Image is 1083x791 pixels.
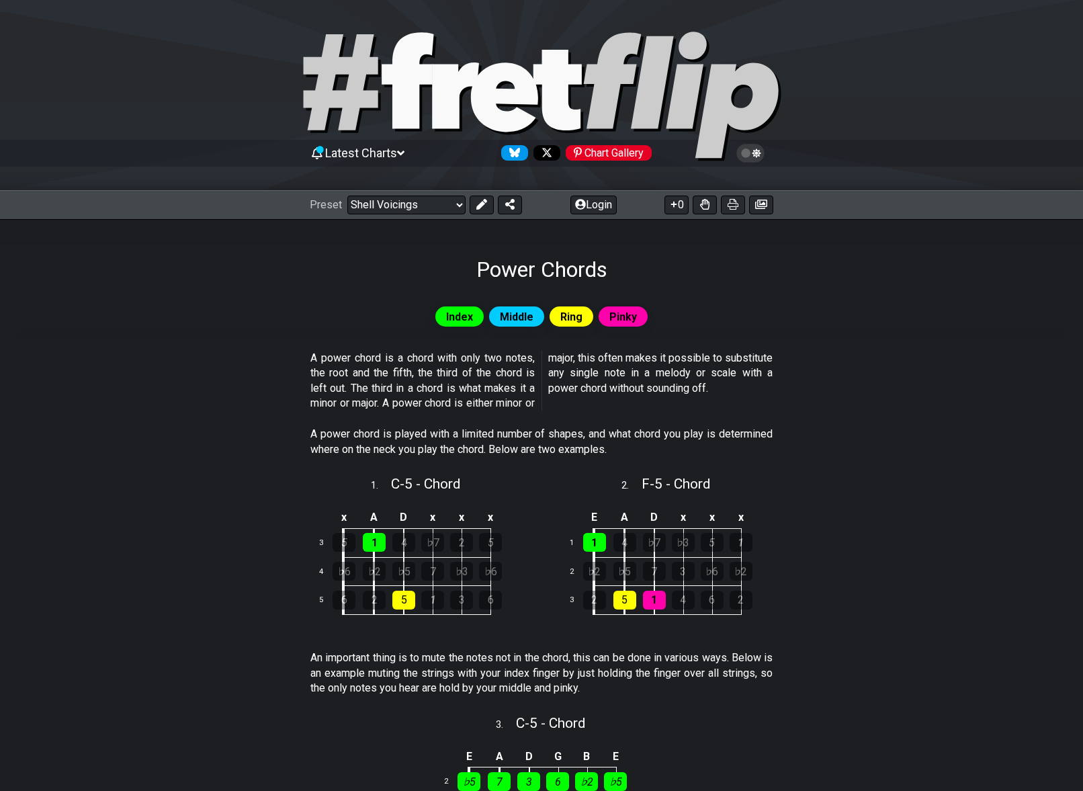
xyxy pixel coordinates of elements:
button: Share Preset [498,196,522,214]
span: 1 . [371,478,391,493]
td: 4 [311,557,343,586]
a: #fretflip at Pinterest [560,145,652,161]
p: An important thing is to mute the notes not in the chord, this can be done in various ways. Below... [310,651,773,696]
td: 3 [311,529,343,558]
td: x [476,507,505,529]
span: C - 5 - Chord [516,715,585,731]
td: E [453,745,484,767]
div: 4 [672,591,695,610]
div: 3 [517,772,540,791]
div: 7 [488,772,511,791]
p: A power chord is played with a limited number of shapes, and what chord you play is determined wh... [310,427,773,457]
div: ♭6 [333,562,355,581]
div: 2 [450,533,473,552]
div: 1 [583,533,606,552]
div: 6 [701,591,724,610]
span: 3 . [496,718,516,733]
div: 4 [392,533,415,552]
span: Ring [560,307,582,327]
div: 3 [450,591,473,610]
button: Edit Preset [470,196,494,214]
a: Follow #fretflip at Bluesky [496,145,528,161]
div: Chart Gallery [566,145,652,161]
button: Login [570,196,617,214]
div: 2 [583,591,606,610]
td: A [484,745,515,767]
div: 5 [613,591,636,610]
td: E [601,745,630,767]
div: 7 [643,562,666,581]
span: C - 5 - Chord [391,476,460,492]
td: B [572,745,601,767]
span: Latest Charts [325,146,397,160]
span: F - 5 - Chord [642,476,710,492]
div: ♭7 [421,533,444,552]
select: Preset [347,196,466,214]
div: ♭5 [613,562,636,581]
div: 1 [643,591,666,610]
div: ♭2 [583,562,606,581]
td: 1 [562,529,594,558]
div: ♭6 [701,562,724,581]
div: ♭5 [604,772,627,791]
button: Create image [749,196,773,214]
button: Print [721,196,745,214]
td: D [389,507,419,529]
div: 5 [333,533,355,552]
div: 5 [479,533,502,552]
td: G [544,745,572,767]
td: A [359,507,390,529]
span: Pinky [609,307,637,327]
a: Follow #fretflip at X [528,145,560,161]
div: 2 [363,591,386,610]
button: Toggle Dexterity for all fretkits [693,196,717,214]
button: 0 [664,196,689,214]
span: 2 . [621,478,642,493]
div: 6 [479,591,502,610]
div: 5 [701,533,724,552]
div: 2 [730,591,752,610]
div: 7 [421,562,444,581]
td: 2 [562,557,594,586]
h1: Power Chords [476,257,607,282]
td: D [640,507,669,529]
span: Index [446,307,473,327]
td: A [609,507,640,529]
div: 5 [392,591,415,610]
div: ♭2 [363,562,386,581]
div: ♭2 [575,772,598,791]
div: ♭5 [458,772,480,791]
span: Preset [310,198,342,211]
div: 3 [672,562,695,581]
span: Middle [500,307,533,327]
td: D [514,745,544,767]
div: ♭5 [392,562,415,581]
td: x [697,507,726,529]
span: Toggle light / dark theme [743,147,759,159]
div: 6 [546,772,569,791]
td: 5 [311,586,343,615]
div: 6 [333,591,355,610]
td: x [419,507,447,529]
td: x [329,507,359,529]
div: 1 [421,591,444,610]
div: ♭6 [479,562,502,581]
div: 4 [613,533,636,552]
div: 1 [363,533,386,552]
div: 1 [730,533,752,552]
td: E [579,507,610,529]
p: A power chord is a chord with only two notes, the root and the fifth, the third of the chord is l... [310,351,773,411]
td: x [726,507,755,529]
div: ♭2 [730,562,752,581]
div: ♭3 [672,533,695,552]
div: ♭3 [450,562,473,581]
td: x [668,507,697,529]
td: 3 [562,586,594,615]
td: x [447,507,476,529]
div: ♭7 [643,533,666,552]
